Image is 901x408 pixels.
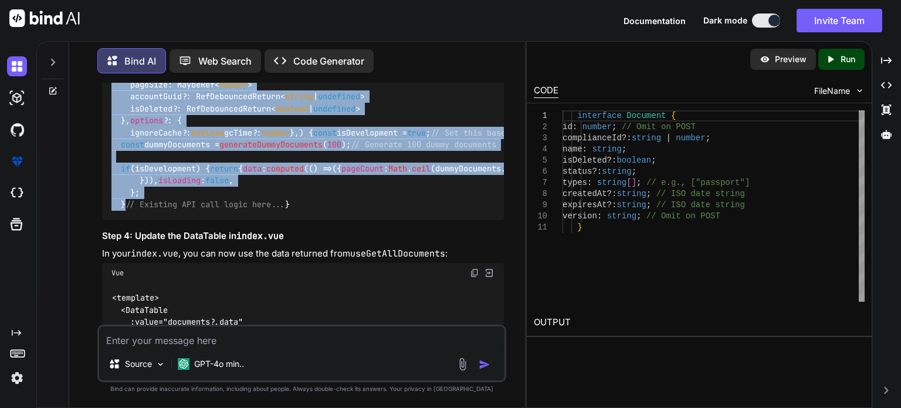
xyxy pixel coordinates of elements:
[612,122,617,131] span: ;
[236,230,284,242] code: index.vue
[534,133,547,144] div: 3
[534,122,547,133] div: 2
[703,15,747,26] span: Dark mode
[534,84,558,98] div: CODE
[431,127,604,138] span: // Set this based on your environment
[97,385,506,393] p: Bind can provide inaccurate information, including about people. Always double-check its answers....
[534,166,547,177] div: 6
[534,211,547,222] div: 10
[293,54,364,68] p: Code Generator
[327,139,341,150] span: 100
[126,199,285,210] span: // Existing API call logic here...
[412,163,431,174] span: ceil
[706,133,710,143] span: ;
[622,144,626,154] span: ;
[479,359,490,370] img: icon
[219,79,248,90] span: number
[534,110,547,122] div: 1
[534,200,547,211] div: 9
[350,248,445,259] code: useGetAllDocuments
[636,178,641,187] span: ;
[597,211,602,221] span: :
[563,156,617,165] span: isDeleted?:
[582,122,612,131] span: number
[666,133,671,143] span: |
[341,163,384,174] span: pageCount
[484,268,494,278] img: Open in Browser
[219,139,323,150] span: generateDummyDocuments
[617,189,646,198] span: string
[563,200,617,210] span: expiresAt?:
[597,178,626,187] span: string
[617,200,646,210] span: string
[243,163,262,174] span: data
[592,144,622,154] span: string
[527,309,872,336] h2: OUTPUT
[178,358,189,370] img: GPT-4o mini
[313,127,337,138] span: const
[534,177,547,188] div: 7
[111,268,124,278] span: Vue
[131,248,178,259] code: index.vue
[622,122,696,131] span: // Omit on POST
[198,54,252,68] p: Web Search
[121,139,144,150] span: const
[388,163,407,174] span: Math
[563,144,582,154] span: name
[814,85,850,97] span: FileName
[7,56,27,76] img: darkChat
[205,175,229,186] span: false
[646,200,651,210] span: ;
[775,53,807,65] p: Preview
[7,88,27,108] img: darkAi-studio
[632,167,636,176] span: ;
[617,156,652,165] span: boolean
[318,92,360,102] span: undefined
[587,178,592,187] span: :
[407,127,426,138] span: true
[158,175,201,186] span: isLoading
[651,156,656,165] span: ;
[760,54,770,65] img: preview
[534,155,547,166] div: 5
[646,178,750,187] span: // e.g., ["passport"]
[124,54,156,68] p: Bind AI
[573,122,577,131] span: :
[121,163,130,174] span: if
[313,103,355,114] span: undefined
[841,53,855,65] p: Run
[534,144,547,155] div: 4
[607,211,636,221] span: string
[577,111,622,120] span: interface
[656,189,745,198] span: // ISO date string
[646,189,651,198] span: ;
[7,368,27,388] img: settings
[577,222,582,232] span: }
[210,163,238,174] span: return
[563,167,602,176] span: status?:
[632,133,661,143] span: string
[626,111,666,120] span: Document
[309,163,332,174] span: () =>
[470,268,479,278] img: copy
[191,127,224,138] span: boolean
[624,15,686,27] button: Documentation
[7,120,27,140] img: githubDark
[602,167,631,176] span: string
[102,230,504,243] h3: Step 4: Update the DataTable in
[534,188,547,200] div: 8
[671,111,676,120] span: {
[624,16,686,26] span: Documentation
[456,358,469,371] img: attachment
[262,127,290,138] span: number
[646,211,720,221] span: // Omit on POST
[102,247,504,261] p: In your , you can now use the data returned from :
[563,211,597,221] span: version
[582,144,587,154] span: :
[855,86,865,96] img: chevron down
[266,163,304,174] span: computed
[9,9,80,27] img: Bind AI
[797,9,882,32] button: Invite Team
[636,211,641,221] span: ;
[563,133,632,143] span: complianceId?:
